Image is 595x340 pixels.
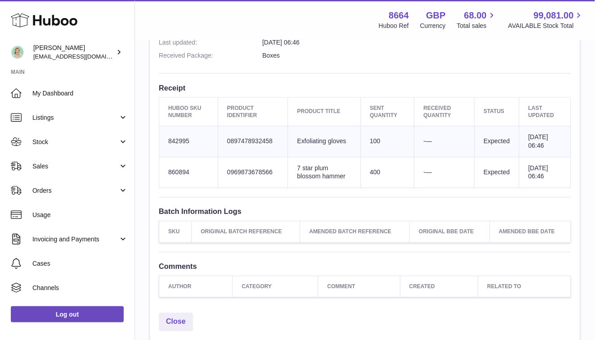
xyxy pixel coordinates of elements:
td: 0969873678566 [218,157,288,188]
td: 400 [361,157,414,188]
span: Stock [32,138,118,146]
a: 68.00 Total sales [457,9,497,30]
td: [DATE] 06:46 [519,157,571,188]
dt: Last updated: [159,38,262,47]
td: -— [415,157,475,188]
th: Last updated [519,98,571,126]
h3: Receipt [159,83,571,93]
td: 842995 [159,126,218,157]
td: Expected [474,126,519,157]
th: Amended Batch Reference [300,222,410,243]
td: Exfoliating gloves [288,126,361,157]
th: Comment [318,276,400,297]
a: Log out [11,306,124,322]
a: 99,081.00 AVAILABLE Stock Total [508,9,584,30]
th: Author [159,276,233,297]
span: Listings [32,113,118,122]
span: Usage [32,211,128,219]
span: Orders [32,186,118,195]
span: [EMAIL_ADDRESS][DOMAIN_NAME] [33,53,132,60]
th: Original Batch Reference [192,222,300,243]
dd: Boxes [262,51,571,60]
th: Created [400,276,478,297]
h3: Batch Information Logs [159,207,571,217]
dt: Received Package: [159,51,262,60]
th: Product Identifier [218,98,288,126]
span: 99,081.00 [534,9,574,22]
div: Huboo Ref [379,22,409,30]
th: Amended BBE Date [490,222,571,243]
span: Total sales [457,22,497,30]
dd: [DATE] 06:46 [262,38,571,47]
img: hello@thefacialcuppingexpert.com [11,45,24,59]
h3: Comments [159,262,571,272]
strong: 8664 [389,9,409,22]
th: Sent Quantity [361,98,414,126]
th: Product title [288,98,361,126]
td: 7 star plum blossom hammer [288,157,361,188]
td: 0897478932458 [218,126,288,157]
th: Original BBE Date [410,222,490,243]
span: 68.00 [464,9,487,22]
span: Channels [32,284,128,292]
div: [PERSON_NAME] [33,44,114,61]
div: Currency [420,22,446,30]
td: 860894 [159,157,218,188]
span: My Dashboard [32,89,128,98]
th: Category [233,276,318,297]
td: [DATE] 06:46 [519,126,571,157]
a: Close [159,313,193,331]
td: -— [415,126,475,157]
span: Invoicing and Payments [32,235,118,244]
td: 100 [361,126,414,157]
th: SKU [159,222,192,243]
th: Status [474,98,519,126]
th: Received Quantity [415,98,475,126]
span: AVAILABLE Stock Total [508,22,584,30]
th: Huboo SKU Number [159,98,218,126]
span: Cases [32,259,128,268]
th: Related to [478,276,571,297]
td: Expected [474,157,519,188]
span: Sales [32,162,118,171]
strong: GBP [426,9,446,22]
